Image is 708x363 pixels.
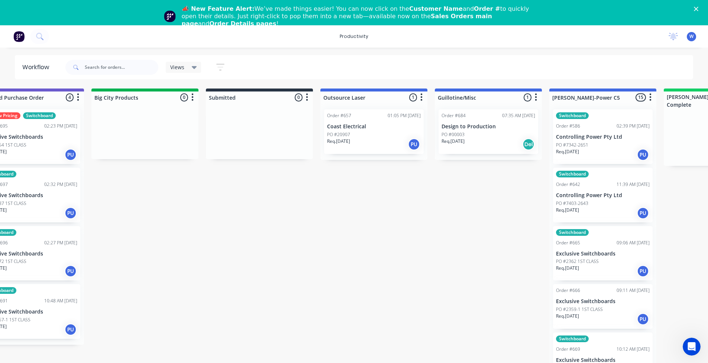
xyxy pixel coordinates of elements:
p: Coast Electrical [327,123,421,130]
b: Order Details pages [209,20,276,27]
b: 📣 New Feature Alert: [182,5,255,12]
div: 02:27 PM [DATE] [44,240,77,246]
p: Req. [DATE] [556,265,579,272]
div: PU [65,265,77,277]
div: SwitchboardOrder #64211:39 AM [DATE]Controlling Power Pty LtdPO #7403-2643Req.[DATE]PU [553,168,653,222]
img: Profile image for Team [164,10,176,22]
p: PO #20907 [327,131,350,138]
p: PO #00003 [442,131,465,138]
b: Order # [474,5,500,12]
div: productivity [336,31,372,42]
div: Switchboard [556,171,589,177]
img: Factory [13,31,25,42]
div: Order #66609:11 AM [DATE]Exclusive SwitchboardsPO #2359-1 1ST CLASSReq.[DATE]PU [553,284,653,329]
div: Order #665 [556,240,580,246]
div: Del [523,138,534,150]
div: PU [65,149,77,161]
div: SwitchboardOrder #58602:39 PM [DATE]Controlling Power Pty LtdPO #7342-2651Req.[DATE]PU [553,109,653,164]
div: PU [637,313,649,325]
div: SwitchboardOrder #66509:06 AM [DATE]Exclusive SwitchboardsPO #2362 1ST CLASSReq.[DATE]PU [553,226,653,281]
div: 10:48 AM [DATE] [44,298,77,304]
p: PO #7342-2651 [556,142,588,148]
iframe: Intercom live chat [683,338,701,356]
div: Switchboard [556,229,589,236]
div: PU [637,265,649,277]
p: Exclusive Switchboards [556,298,650,305]
p: Req. [DATE] [556,148,579,155]
div: PU [637,149,649,161]
div: PU [65,324,77,335]
div: 07:35 AM [DATE] [502,112,535,119]
div: Workflow [22,63,53,72]
div: Order #684 [442,112,466,119]
div: 10:12 AM [DATE] [617,346,650,353]
p: Req. [DATE] [442,138,465,145]
div: Order #669 [556,346,580,353]
div: Order #657 [327,112,351,119]
span: Views [170,63,184,71]
div: 09:11 AM [DATE] [617,287,650,294]
p: Exclusive Switchboards [556,251,650,257]
p: Design to Production [442,123,535,130]
input: Search for orders... [85,60,158,75]
p: Req. [DATE] [556,313,579,319]
b: Customer Name [409,5,463,12]
div: 09:06 AM [DATE] [617,240,650,246]
div: 02:39 PM [DATE] [617,123,650,129]
div: PU [408,138,420,150]
div: Order #68407:35 AM [DATE]Design to ProductionPO #00003Req.[DATE]Del [439,109,538,154]
b: Sales Orders main page [182,13,492,27]
div: Order #586 [556,123,580,129]
div: 11:39 AM [DATE] [617,181,650,188]
div: PU [637,207,649,219]
p: Req. [DATE] [556,207,579,213]
div: We’ve made things easier! You can now click on the and to quickly open their details. Just right-... [182,5,533,28]
div: Switchboard [556,335,589,342]
p: Controlling Power Pty Ltd [556,192,650,199]
span: W [689,33,694,40]
div: Switchboard [23,112,56,119]
p: Controlling Power Pty Ltd [556,134,650,140]
div: Switchboard [556,112,589,119]
div: Order #65701:05 PM [DATE]Coast ElectricalPO #20907Req.[DATE]PU [324,109,424,154]
div: 02:23 PM [DATE] [44,123,77,129]
div: Close [694,7,701,11]
p: PO #2362 1ST CLASS [556,258,599,265]
div: Order #666 [556,287,580,294]
p: PO #2359-1 1ST CLASS [556,306,603,313]
div: 01:05 PM [DATE] [388,112,421,119]
p: Req. [DATE] [327,138,350,145]
div: 02:32 PM [DATE] [44,181,77,188]
p: PO #7403-2643 [556,200,588,207]
div: PU [65,207,77,219]
div: Order #642 [556,181,580,188]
